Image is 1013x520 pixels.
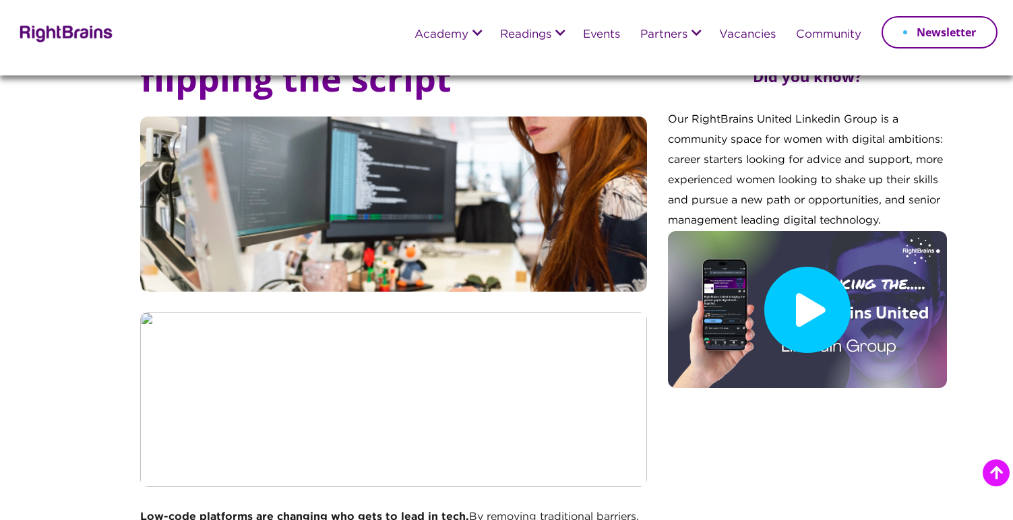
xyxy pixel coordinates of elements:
a: Academy [415,29,468,41]
h1: How low-code platforms are flipping the script [140,20,647,97]
a: Readings [500,29,551,41]
a: Partners [640,29,687,41]
a: Vacancies [719,29,776,41]
a: Community [796,29,861,41]
div: Our RightBrains United Linkedin Group is a community space for women with digital ambitions: care... [658,20,957,388]
a: Newsletter [882,16,997,48]
img: Rightbrains [16,23,113,42]
a: Events [583,29,620,41]
h2: Did you know? [753,65,862,94]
